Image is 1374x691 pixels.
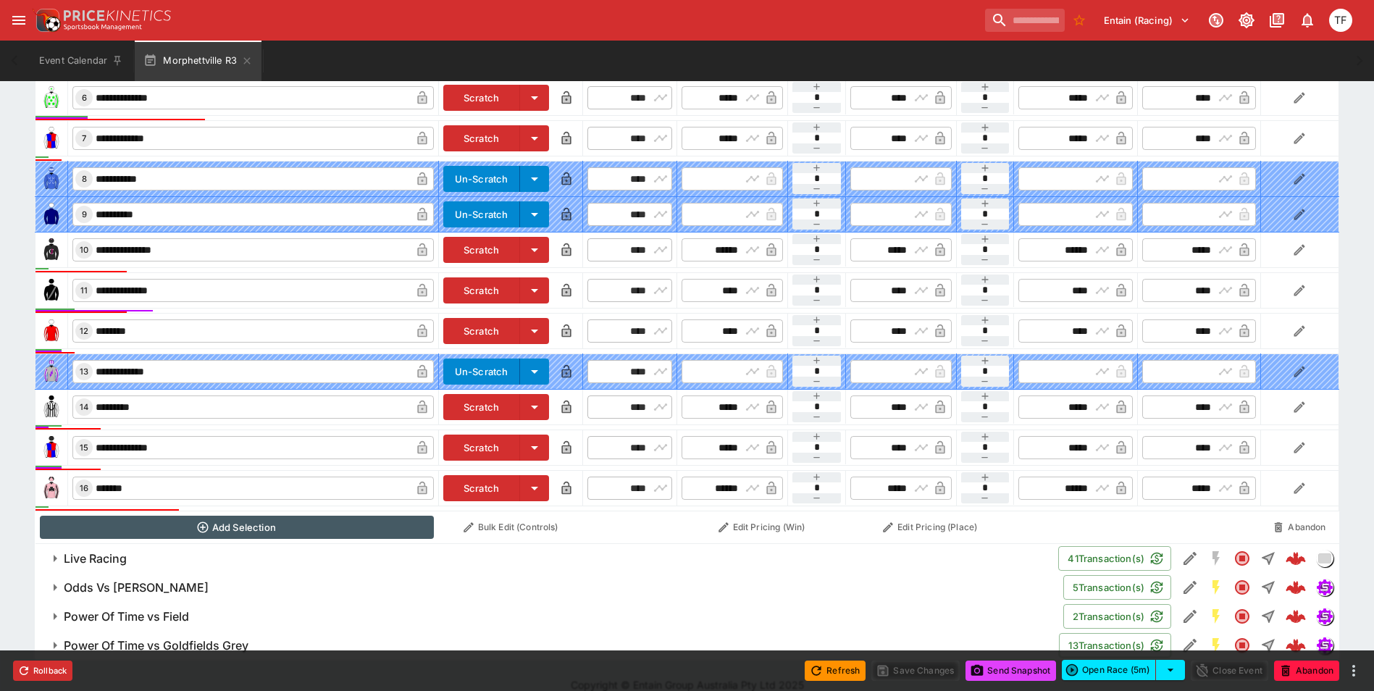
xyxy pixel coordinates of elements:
[40,127,63,150] img: runner 7
[1203,603,1229,629] button: SGM Enabled
[1286,548,1306,569] img: logo-cerberus--red.svg
[1317,550,1333,566] img: liveracing
[1286,606,1306,627] div: d3206270-cf00-49e7-ada1-22008921de44
[1233,550,1251,567] svg: Closed
[40,516,435,539] button: Add Selection
[1317,579,1333,595] img: simulator
[40,477,63,500] img: runner 16
[1286,577,1306,598] div: 680f77ff-bb45-4c75-b2e9-2c3bd0498c8f
[1281,544,1310,573] a: 1f135a99-002c-43f3-993a-6c166fa23ae1
[64,638,248,653] h6: Power Of Time vs Goldfields Grey
[443,237,521,263] button: Scratch
[443,318,521,344] button: Scratch
[1203,632,1229,658] button: SGM Enabled
[1274,662,1339,677] span: Mark an event as closed and abandoned.
[443,359,521,385] button: Un-Scratch
[6,7,32,33] button: open drawer
[805,661,866,681] button: Refresh
[443,435,521,461] button: Scratch
[1274,661,1339,681] button: Abandon
[77,443,91,453] span: 15
[64,10,171,21] img: PriceKinetics
[850,516,1010,539] button: Edit Pricing (Place)
[77,402,91,412] span: 14
[1316,637,1333,654] div: simulator
[1177,632,1203,658] button: Edit Detail
[443,394,521,420] button: Scratch
[1177,603,1203,629] button: Edit Detail
[35,631,1059,660] button: Power Of Time vs Goldfields Grey
[40,436,63,459] img: runner 15
[1345,662,1362,679] button: more
[40,167,63,190] img: runner 8
[1255,603,1281,629] button: Straight
[1177,574,1203,600] button: Edit Detail
[1325,4,1357,36] button: Tom Flynn
[40,279,63,302] img: runner 11
[40,86,63,109] img: runner 6
[40,360,63,383] img: runner 13
[1203,7,1229,33] button: Connected to PK
[77,245,91,255] span: 10
[1316,579,1333,596] div: simulator
[1255,545,1281,571] button: Straight
[682,516,842,539] button: Edit Pricing (Win)
[1255,574,1281,600] button: Straight
[1229,632,1255,658] button: Closed
[35,602,1063,631] button: Power Of Time vs Field
[1229,603,1255,629] button: Closed
[1286,635,1306,656] img: logo-cerberus--red.svg
[1294,7,1320,33] button: Notifications
[1265,516,1334,539] button: Abandon
[1059,633,1171,658] button: 13Transaction(s)
[443,201,521,227] button: Un-Scratch
[1177,545,1203,571] button: Edit Detail
[1317,637,1333,653] img: simulator
[1317,608,1333,624] img: simulator
[77,326,91,336] span: 12
[1264,7,1290,33] button: Documentation
[1233,7,1260,33] button: Toggle light/dark mode
[64,551,127,566] h6: Live Racing
[1286,606,1306,627] img: logo-cerberus--red.svg
[1316,550,1333,567] div: liveracing
[64,24,142,30] img: Sportsbook Management
[985,9,1065,32] input: search
[40,319,63,343] img: runner 12
[1281,602,1310,631] a: d3206270-cf00-49e7-ada1-22008921de44
[965,661,1056,681] button: Send Snapshot
[78,285,91,296] span: 11
[443,277,521,303] button: Scratch
[443,125,521,151] button: Scratch
[1281,573,1310,602] a: 680f77ff-bb45-4c75-b2e9-2c3bd0498c8f
[1095,9,1199,32] button: Select Tenant
[1233,637,1251,654] svg: Closed
[35,544,1058,573] button: Live Racing
[1316,608,1333,625] div: simulator
[1203,574,1229,600] button: SGM Enabled
[64,609,189,624] h6: Power Of Time vs Field
[1233,579,1251,596] svg: Closed
[79,174,90,184] span: 8
[32,6,61,35] img: PriceKinetics Logo
[1281,631,1310,660] a: 75866d83-b85c-4b32-8f60-0d19dc825d67
[1233,608,1251,625] svg: Closed
[1203,545,1229,571] button: SGM Disabled
[1063,575,1171,600] button: 5Transaction(s)
[1286,635,1306,656] div: 75866d83-b85c-4b32-8f60-0d19dc825d67
[77,483,91,493] span: 16
[1229,574,1255,600] button: Closed
[1156,660,1185,680] button: select merge strategy
[1329,9,1352,32] div: Tom Flynn
[443,85,521,111] button: Scratch
[77,367,91,377] span: 13
[79,209,90,219] span: 9
[1062,660,1185,680] div: split button
[1062,660,1156,680] button: Open Race (5m)
[443,516,579,539] button: Bulk Edit (Controls)
[135,41,261,81] button: Morphettville R3
[1286,548,1306,569] div: 1f135a99-002c-43f3-993a-6c166fa23ae1
[1058,546,1171,571] button: 41Transaction(s)
[30,41,132,81] button: Event Calendar
[1229,545,1255,571] button: Closed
